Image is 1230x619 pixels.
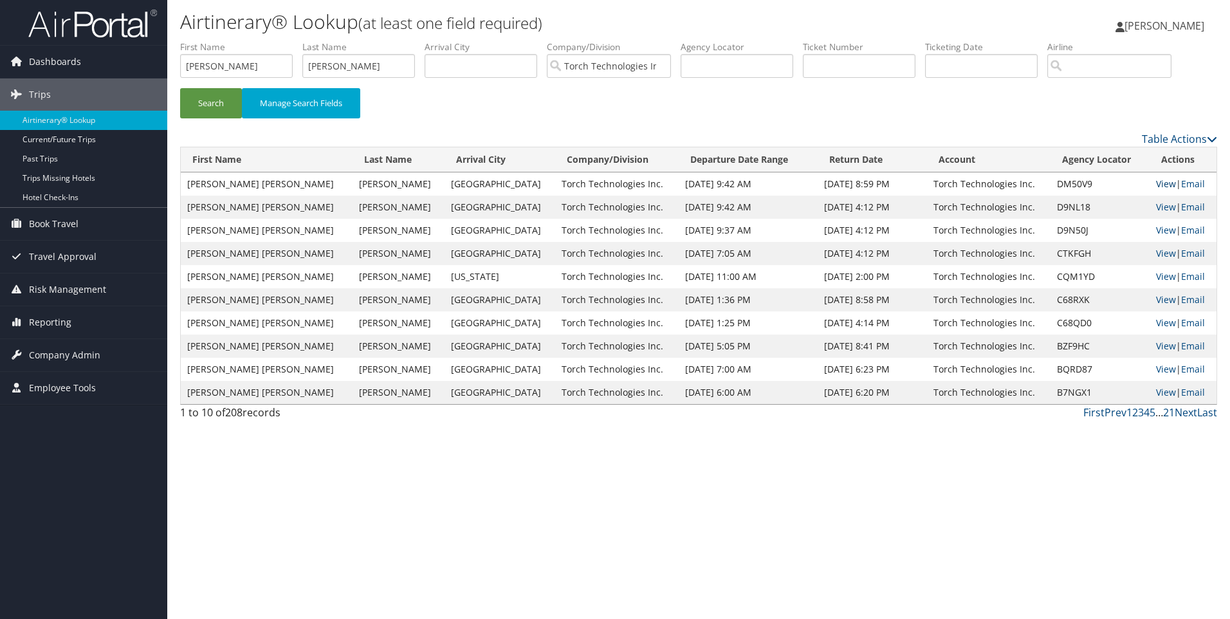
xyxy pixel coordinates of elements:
[1132,405,1138,420] a: 2
[445,381,556,404] td: [GEOGRAPHIC_DATA]
[29,208,78,240] span: Book Travel
[28,8,157,39] img: airportal-logo.png
[445,147,556,172] th: Arrival City: activate to sort column ascending
[180,8,872,35] h1: Airtinerary® Lookup
[555,172,679,196] td: Torch Technologies Inc.
[1181,363,1205,375] a: Email
[1150,358,1216,381] td: |
[181,335,353,358] td: [PERSON_NAME] [PERSON_NAME]
[353,358,444,381] td: [PERSON_NAME]
[29,46,81,78] span: Dashboards
[353,172,444,196] td: [PERSON_NAME]
[445,358,556,381] td: [GEOGRAPHIC_DATA]
[29,241,96,273] span: Travel Approval
[353,196,444,219] td: [PERSON_NAME]
[927,172,1051,196] td: Torch Technologies Inc.
[29,372,96,404] span: Employee Tools
[445,242,556,265] td: [GEOGRAPHIC_DATA]
[555,196,679,219] td: Torch Technologies Inc.
[1138,405,1144,420] a: 3
[1150,405,1155,420] a: 5
[927,358,1051,381] td: Torch Technologies Inc.
[1181,340,1205,352] a: Email
[1155,405,1163,420] span: …
[1115,6,1217,45] a: [PERSON_NAME]
[1051,196,1150,219] td: D9NL18
[1105,405,1126,420] a: Prev
[1181,201,1205,213] a: Email
[679,242,818,265] td: [DATE] 7:05 AM
[353,242,444,265] td: [PERSON_NAME]
[1150,196,1216,219] td: |
[1047,41,1181,53] label: Airline
[681,41,803,53] label: Agency Locator
[445,265,556,288] td: [US_STATE]
[1181,386,1205,398] a: Email
[679,358,818,381] td: [DATE] 7:00 AM
[445,288,556,311] td: [GEOGRAPHIC_DATA]
[1150,147,1216,172] th: Actions
[679,147,818,172] th: Departure Date Range: activate to sort column ascending
[818,335,927,358] td: [DATE] 8:41 PM
[353,288,444,311] td: [PERSON_NAME]
[818,311,927,335] td: [DATE] 4:14 PM
[927,335,1051,358] td: Torch Technologies Inc.
[555,147,679,172] th: Company/Division
[445,219,556,242] td: [GEOGRAPHIC_DATA]
[818,265,927,288] td: [DATE] 2:00 PM
[818,358,927,381] td: [DATE] 6:23 PM
[242,88,360,118] button: Manage Search Fields
[555,335,679,358] td: Torch Technologies Inc.
[1142,132,1217,146] a: Table Actions
[1150,265,1216,288] td: |
[803,41,925,53] label: Ticket Number
[1163,405,1175,420] a: 21
[679,335,818,358] td: [DATE] 5:05 PM
[180,405,425,427] div: 1 to 10 of records
[181,358,353,381] td: [PERSON_NAME] [PERSON_NAME]
[555,381,679,404] td: Torch Technologies Inc.
[1150,172,1216,196] td: |
[927,219,1051,242] td: Torch Technologies Inc.
[1150,288,1216,311] td: |
[679,288,818,311] td: [DATE] 1:36 PM
[818,219,927,242] td: [DATE] 4:12 PM
[29,306,71,338] span: Reporting
[445,335,556,358] td: [GEOGRAPHIC_DATA]
[1156,363,1176,375] a: View
[1051,219,1150,242] td: D9N50J
[445,196,556,219] td: [GEOGRAPHIC_DATA]
[1197,405,1217,420] a: Last
[181,242,353,265] td: [PERSON_NAME] [PERSON_NAME]
[818,172,927,196] td: [DATE] 8:59 PM
[927,288,1051,311] td: Torch Technologies Inc.
[927,311,1051,335] td: Torch Technologies Inc.
[29,273,106,306] span: Risk Management
[181,219,353,242] td: [PERSON_NAME] [PERSON_NAME]
[29,79,51,111] span: Trips
[1156,270,1176,282] a: View
[225,405,243,420] span: 208
[1181,178,1205,190] a: Email
[927,381,1051,404] td: Torch Technologies Inc.
[679,311,818,335] td: [DATE] 1:25 PM
[1150,219,1216,242] td: |
[679,172,818,196] td: [DATE] 9:42 AM
[927,265,1051,288] td: Torch Technologies Inc.
[181,147,353,172] th: First Name: activate to sort column ascending
[1051,358,1150,381] td: BQRD87
[1051,311,1150,335] td: C68QD0
[555,311,679,335] td: Torch Technologies Inc.
[679,381,818,404] td: [DATE] 6:00 AM
[555,288,679,311] td: Torch Technologies Inc.
[181,265,353,288] td: [PERSON_NAME] [PERSON_NAME]
[547,41,681,53] label: Company/Division
[1181,293,1205,306] a: Email
[555,242,679,265] td: Torch Technologies Inc.
[927,242,1051,265] td: Torch Technologies Inc.
[818,288,927,311] td: [DATE] 8:58 PM
[1126,405,1132,420] a: 1
[353,311,444,335] td: [PERSON_NAME]
[1124,19,1204,33] span: [PERSON_NAME]
[927,147,1051,172] th: Account: activate to sort column ascending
